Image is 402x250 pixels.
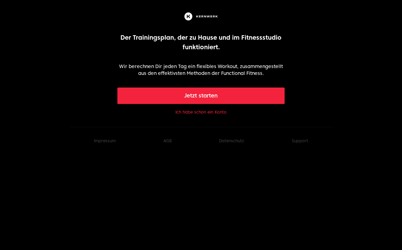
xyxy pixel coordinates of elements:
a: AGB [163,138,172,143]
p: Der Trainingsplan, der zu Hause und im Fitnessstudio funktioniert. [117,33,285,52]
p: Wir berechnen Dir jeden Tag ein flexibles Workout, zusammengestellt aus den effektivsten Methoden... [117,63,285,77]
button: Support [292,138,308,144]
img: Kernwerk® [183,11,219,22]
a: Datenschutz [219,138,244,143]
button: Ich habe schon ein Konto [175,109,227,115]
a: Impressum [94,138,116,143]
button: Jetzt starten [117,88,285,104]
